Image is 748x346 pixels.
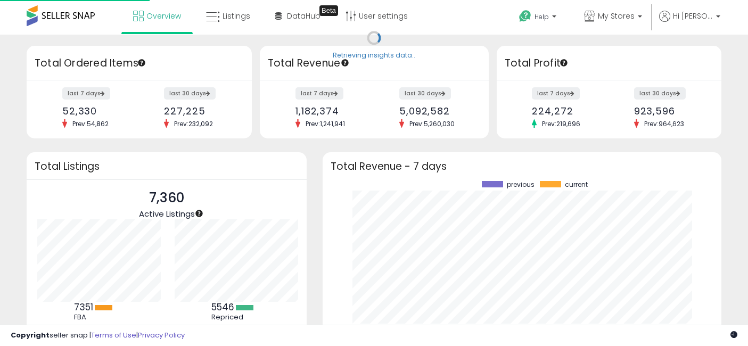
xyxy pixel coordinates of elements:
[211,323,229,336] b: 1814
[287,11,320,21] span: DataHub
[211,301,234,314] b: 5546
[505,56,714,71] h3: Total Profit
[340,58,350,68] div: Tooltip anchor
[399,87,451,100] label: last 30 days
[139,208,195,219] span: Active Listings
[333,51,415,61] div: Retrieving insights data..
[537,119,586,128] span: Prev: 219,696
[74,301,93,314] b: 7351
[169,119,218,128] span: Prev: 232,092
[659,11,720,35] a: Hi [PERSON_NAME]
[164,87,216,100] label: last 30 days
[331,162,713,170] h3: Total Revenue - 7 days
[511,2,567,35] a: Help
[211,313,259,322] div: Repriced
[139,188,195,208] p: 7,360
[559,58,569,68] div: Tooltip anchor
[146,11,181,21] span: Overview
[300,119,350,128] span: Prev: 1,241,941
[67,119,114,128] span: Prev: 54,862
[194,209,204,218] div: Tooltip anchor
[62,87,110,100] label: last 7 days
[74,323,80,336] b: 9
[223,11,250,21] span: Listings
[137,58,146,68] div: Tooltip anchor
[319,5,338,16] div: Tooltip anchor
[138,330,185,340] a: Privacy Policy
[35,162,299,170] h3: Total Listings
[295,87,343,100] label: last 7 days
[268,56,481,71] h3: Total Revenue
[74,313,122,322] div: FBA
[535,12,549,21] span: Help
[35,56,244,71] h3: Total Ordered Items
[164,105,233,117] div: 227,225
[507,181,535,188] span: previous
[399,105,470,117] div: 5,092,582
[404,119,460,128] span: Prev: 5,260,030
[532,105,601,117] div: 224,272
[532,87,580,100] label: last 7 days
[639,119,689,128] span: Prev: 964,623
[634,87,686,100] label: last 30 days
[519,10,532,23] i: Get Help
[295,105,366,117] div: 1,182,374
[598,11,635,21] span: My Stores
[91,330,136,340] a: Terms of Use
[565,181,588,188] span: current
[634,105,703,117] div: 923,596
[11,331,185,341] div: seller snap | |
[62,105,131,117] div: 52,330
[673,11,713,21] span: Hi [PERSON_NAME]
[11,330,50,340] strong: Copyright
